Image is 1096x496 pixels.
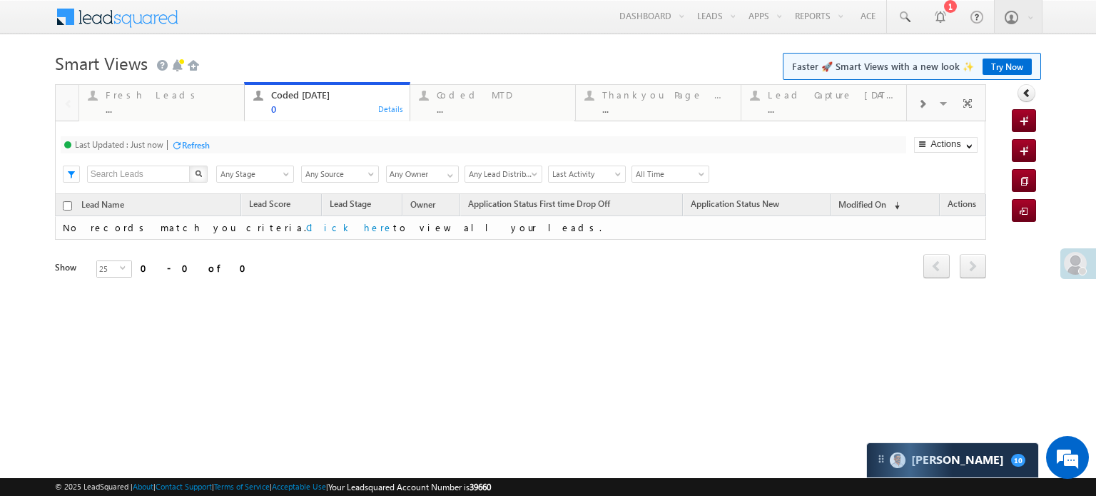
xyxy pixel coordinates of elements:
[87,166,191,183] input: Search Leads
[888,200,900,211] span: (sorted descending)
[632,168,704,181] span: All Time
[923,255,950,278] a: prev
[216,166,294,183] a: Any Stage
[78,85,245,121] a: Fresh Leads...
[272,482,326,491] a: Acceptable Use
[195,170,202,177] img: Search
[302,168,374,181] span: Any Source
[55,480,491,494] span: © 2025 LeadSquared | | | | |
[214,482,270,491] a: Terms of Service
[330,198,371,209] span: Lead Stage
[244,82,410,122] a: Coded [DATE]0Details
[410,199,435,210] span: Owner
[271,89,401,101] div: Coded [DATE]
[465,168,537,181] span: Any Lead Distribution
[377,102,405,115] div: Details
[691,198,779,209] span: Application Status New
[323,196,378,215] a: Lead Stage
[306,221,393,233] a: Click here
[470,482,491,492] span: 39660
[55,261,85,274] div: Show
[831,196,907,215] a: Modified On (sorted descending)
[923,254,950,278] span: prev
[216,165,294,183] div: Lead Stage Filter
[133,482,153,491] a: About
[55,216,986,240] td: No records match you criteria. to view all your leads.
[74,197,131,216] a: Lead Name
[602,89,732,101] div: Thankyou Page leads
[468,198,610,209] span: Application Status First time Drop Off
[242,196,298,215] a: Lead Score
[440,166,457,181] a: Show All Items
[461,196,617,215] a: Application Status First time Drop Off
[217,168,289,181] span: Any Stage
[792,59,1032,74] span: Faster 🚀 Smart Views with a new look ✨
[876,453,887,465] img: carter-drag
[271,103,401,114] div: 0
[437,103,567,114] div: ...
[182,140,210,151] div: Refresh
[75,139,163,150] div: Last Updated : Just now
[249,198,290,209] span: Lead Score
[768,89,898,101] div: Lead Capture [DATE]
[97,261,120,277] span: 25
[437,89,567,101] div: Coded MTD
[940,196,983,215] span: Actions
[890,452,905,468] img: Carter
[983,59,1032,75] a: Try Now
[156,482,212,491] a: Contact Support
[838,199,886,210] span: Modified On
[768,103,898,114] div: ...
[120,265,131,271] span: select
[63,201,72,211] input: Check all records
[684,196,786,215] a: Application Status New
[548,166,626,183] a: Last Activity
[106,89,235,101] div: Fresh Leads
[106,103,235,114] div: ...
[911,453,1004,467] span: Carter
[960,254,986,278] span: next
[301,165,379,183] div: Lead Source Filter
[866,442,1039,478] div: carter-dragCarter[PERSON_NAME]10
[465,166,542,183] a: Any Lead Distribution
[328,482,491,492] span: Your Leadsquared Account Number is
[465,165,541,183] div: Lead Distribution Filter
[549,168,621,181] span: Last Activity
[55,51,148,74] span: Smart Views
[960,255,986,278] a: next
[741,85,907,121] a: Lead Capture [DATE]...
[575,85,741,121] a: Thankyou Page leads...
[410,85,576,121] a: Coded MTD...
[914,137,978,153] button: Actions
[602,103,732,114] div: ...
[141,260,255,276] div: 0 - 0 of 0
[631,166,709,183] a: All Time
[386,165,457,183] div: Owner Filter
[386,166,459,183] input: Type to Search
[301,166,379,183] a: Any Source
